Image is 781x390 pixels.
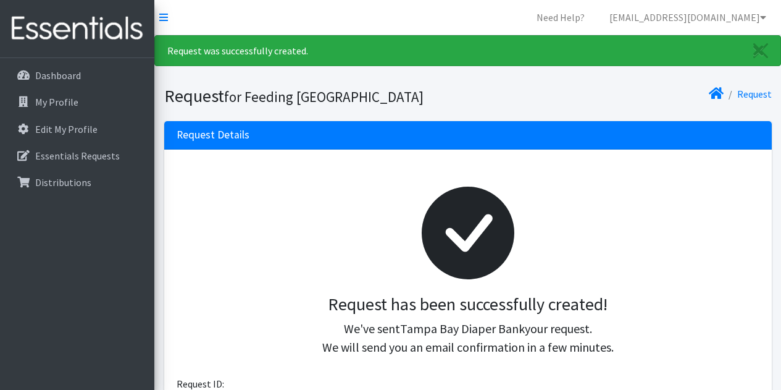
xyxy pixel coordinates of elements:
[527,5,595,30] a: Need Help?
[186,294,750,315] h3: Request has been successfully created!
[164,85,464,107] h1: Request
[154,35,781,66] div: Request was successfully created.
[5,63,149,88] a: Dashboard
[599,5,776,30] a: [EMAIL_ADDRESS][DOMAIN_NAME]
[5,90,149,114] a: My Profile
[5,143,149,168] a: Essentials Requests
[5,8,149,49] img: HumanEssentials
[35,69,81,82] p: Dashboard
[5,170,149,195] a: Distributions
[224,88,424,106] small: for Feeding [GEOGRAPHIC_DATA]
[737,88,772,100] a: Request
[35,150,120,162] p: Essentials Requests
[177,378,224,390] span: Request ID:
[35,96,78,108] p: My Profile
[177,129,249,142] h3: Request Details
[5,117,149,142] a: Edit My Profile
[186,320,750,357] p: We've sent your request. We will send you an email confirmation in a few minutes.
[400,321,525,336] span: Tampa Bay Diaper Bank
[35,123,98,135] p: Edit My Profile
[741,36,780,66] a: Close
[35,176,91,189] p: Distributions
